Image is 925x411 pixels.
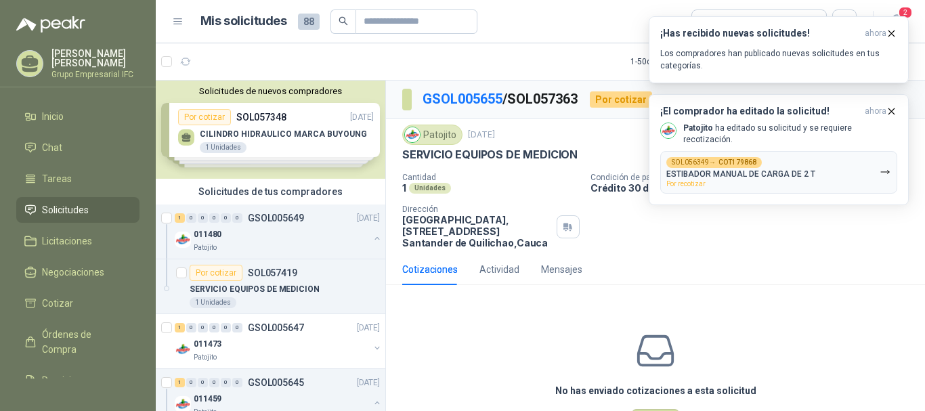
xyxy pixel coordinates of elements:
[42,140,62,155] span: Chat
[175,210,383,253] a: 1 0 0 0 0 0 GSOL005649[DATE] Company Logo011480Patojito
[402,182,406,194] p: 1
[51,70,139,79] p: Grupo Empresarial IFC
[865,28,886,39] span: ahora
[186,213,196,223] div: 0
[16,135,139,160] a: Chat
[402,204,551,214] p: Dirección
[357,376,380,389] p: [DATE]
[161,86,380,96] button: Solicitudes de nuevos compradores
[42,171,72,186] span: Tareas
[357,322,380,334] p: [DATE]
[402,214,551,248] p: [GEOGRAPHIC_DATA], [STREET_ADDRESS] Santander de Quilichao , Cauca
[194,228,221,241] p: 011480
[660,151,897,194] button: SOL056349→COT179868ESTIBADOR MANUAL DE CARGA DE 2 TPor recotizar
[298,14,320,30] span: 88
[248,378,304,387] p: GSOL005645
[200,12,287,31] h1: Mis solicitudes
[590,91,652,108] div: Por cotizar
[194,242,217,253] p: Patojito
[660,47,897,72] p: Los compradores han publicado nuevas solicitudes en tus categorías.
[405,127,420,142] img: Company Logo
[248,268,297,278] p: SOL057419
[209,213,219,223] div: 0
[248,323,304,332] p: GSOL005647
[898,6,913,19] span: 2
[175,323,185,332] div: 1
[42,202,89,217] span: Solicitudes
[16,290,139,316] a: Cotizar
[175,320,383,363] a: 1 0 0 0 0 0 GSOL005647[DATE] Company Logo011473Patojito
[683,123,897,146] p: ha editado su solicitud y se requiere recotización.
[156,81,385,179] div: Solicitudes de nuevos compradoresPor cotizarSOL057348[DATE] CILINDRO HIDRAULICO MARCA BUYOUNG1 Un...
[42,265,104,280] span: Negociaciones
[175,232,191,248] img: Company Logo
[402,173,580,182] p: Cantidad
[190,283,320,296] p: SERVICIO EQUIPOS DE MEDICION
[42,109,64,124] span: Inicio
[248,213,304,223] p: GSOL005649
[16,259,139,285] a: Negociaciones
[186,323,196,332] div: 0
[156,179,385,204] div: Solicitudes de tus compradores
[175,378,185,387] div: 1
[660,28,859,39] h3: ¡Has recibido nuevas solicitudes!
[190,297,236,308] div: 1 Unidades
[194,338,221,351] p: 011473
[402,125,462,145] div: Patojito
[156,259,385,314] a: Por cotizarSOL057419SERVICIO EQUIPOS DE MEDICION1 Unidades
[423,89,579,110] p: / SOL057363
[51,49,139,68] p: [PERSON_NAME] [PERSON_NAME]
[683,123,713,133] b: Patojito
[198,213,208,223] div: 0
[661,123,676,138] img: Company Logo
[186,378,196,387] div: 0
[232,378,242,387] div: 0
[198,323,208,332] div: 0
[479,262,519,277] div: Actividad
[221,323,231,332] div: 0
[175,341,191,358] img: Company Logo
[16,322,139,362] a: Órdenes de Compra
[402,148,578,162] p: SERVICIO EQUIPOS DE MEDICION
[42,296,73,311] span: Cotizar
[232,323,242,332] div: 0
[194,352,217,363] p: Patojito
[666,169,815,179] p: ESTIBADOR MANUAL DE CARGA DE 2 T
[16,16,85,33] img: Logo peakr
[221,378,231,387] div: 0
[16,197,139,223] a: Solicitudes
[630,51,709,72] div: 1 - 50 de 77
[232,213,242,223] div: 0
[357,212,380,225] p: [DATE]
[175,213,185,223] div: 1
[198,378,208,387] div: 0
[700,14,729,29] div: Todas
[555,383,756,398] h3: No has enviado cotizaciones a esta solicitud
[590,173,920,182] p: Condición de pago
[16,104,139,129] a: Inicio
[42,327,127,357] span: Órdenes de Compra
[42,373,92,388] span: Remisiones
[194,393,221,406] p: 011459
[16,228,139,254] a: Licitaciones
[16,368,139,393] a: Remisiones
[190,265,242,281] div: Por cotizar
[590,182,920,194] p: Crédito 30 días
[409,183,451,194] div: Unidades
[209,378,219,387] div: 0
[865,106,886,117] span: ahora
[468,129,495,142] p: [DATE]
[649,94,909,205] button: ¡El comprador ha editado la solicitud!ahora Company LogoPatojito ha editado su solicitud y se req...
[660,106,859,117] h3: ¡El comprador ha editado la solicitud!
[884,9,909,34] button: 2
[42,234,92,248] span: Licitaciones
[423,91,502,107] a: GSOL005655
[221,213,231,223] div: 0
[666,157,762,168] div: SOL056349 →
[541,262,582,277] div: Mensajes
[649,16,909,83] button: ¡Has recibido nuevas solicitudes!ahora Los compradores han publicado nuevas solicitudes en tus ca...
[402,262,458,277] div: Cotizaciones
[666,180,706,188] span: Por recotizar
[16,166,139,192] a: Tareas
[209,323,219,332] div: 0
